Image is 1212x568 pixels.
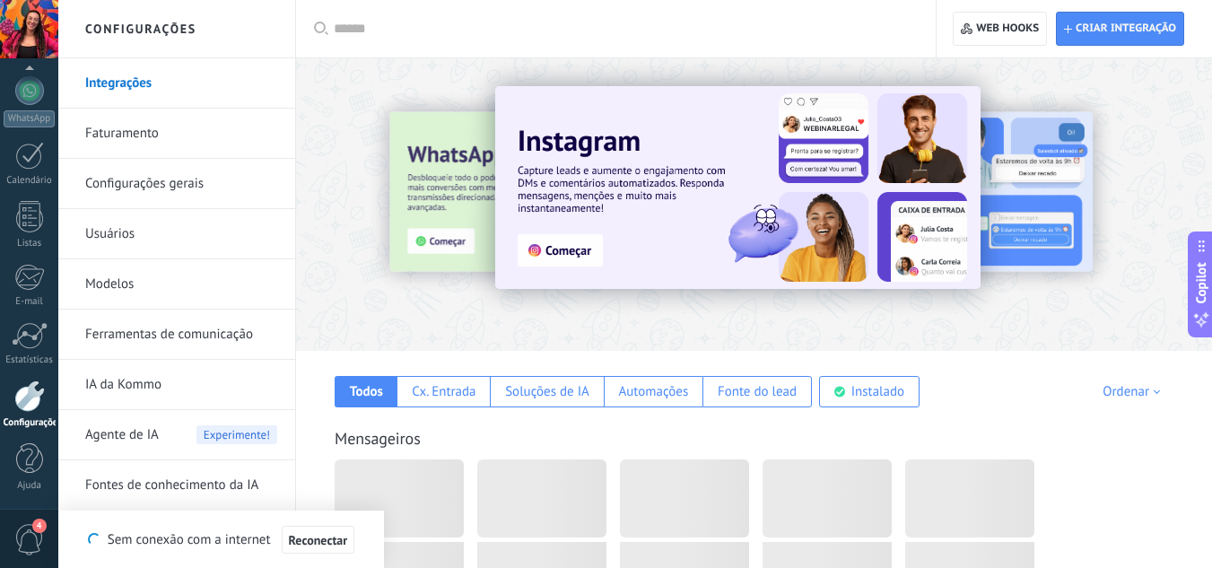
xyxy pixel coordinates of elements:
[289,534,348,546] span: Reconectar
[4,417,56,429] div: Configurações
[58,360,295,410] li: IA da Kommo
[85,209,277,259] a: Usuários
[58,209,295,259] li: Usuários
[953,12,1047,46] button: Web hooks
[85,159,277,209] a: Configurações gerais
[88,525,354,555] div: Sem conexão com a internet
[350,383,383,400] div: Todos
[505,383,589,400] div: Soluções de IA
[4,296,56,308] div: E-mail
[85,360,277,410] a: IA da Kommo
[282,526,355,555] button: Reconectar
[32,519,47,533] span: 4
[1103,383,1166,400] div: Ordenar
[58,460,295,510] li: Fontes de conhecimento da IA
[1076,22,1176,36] span: Criar integração
[85,310,277,360] a: Ferramentas de comunicação
[4,480,56,492] div: Ajuda
[58,310,295,360] li: Ferramentas de comunicação
[335,428,421,449] a: Mensageiros
[4,175,56,187] div: Calendário
[85,410,159,460] span: Agente de IA
[618,383,688,400] div: Automações
[85,410,277,460] a: Agente de IAExperimente!
[1056,12,1184,46] button: Criar integração
[196,425,277,444] span: Experimente!
[85,58,277,109] a: Integrações
[495,86,981,289] img: Slide 1
[976,22,1039,36] span: Web hooks
[718,383,797,400] div: Fonte do lead
[58,259,295,310] li: Modelos
[58,58,295,109] li: Integrações
[4,238,56,249] div: Listas
[85,259,277,310] a: Modelos
[1192,262,1210,303] span: Copilot
[412,383,475,400] div: Cx. Entrada
[85,109,277,159] a: Faturamento
[4,110,55,127] div: WhatsApp
[58,410,295,460] li: Agente de IA
[85,460,277,511] a: Fontes de conhecimento da IA
[4,354,56,366] div: Estatísticas
[851,383,904,400] div: Instalado
[58,159,295,209] li: Configurações gerais
[58,109,295,159] li: Faturamento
